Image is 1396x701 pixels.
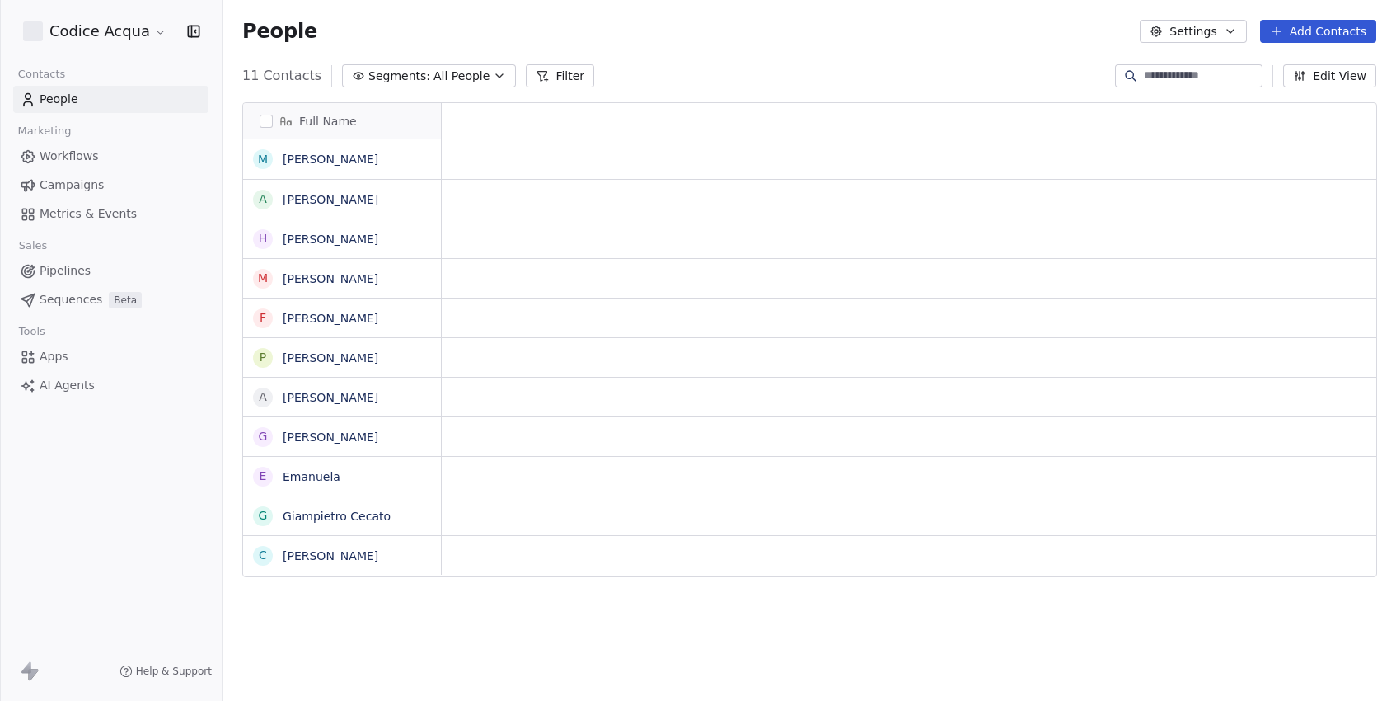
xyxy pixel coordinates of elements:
span: People [242,19,317,44]
a: [PERSON_NAME] [283,153,378,166]
span: Workflows [40,148,99,165]
div: C [259,547,267,564]
div: A [259,388,267,406]
a: Emanuela [283,470,340,483]
a: SequencesBeta [13,286,208,313]
span: 11 Contacts [242,66,321,86]
span: Segments: [368,68,430,85]
span: All People [433,68,490,85]
div: M [258,270,268,287]
span: People [40,91,78,108]
span: Tools [12,319,52,344]
a: [PERSON_NAME] [283,549,378,562]
span: Sequences [40,291,102,308]
a: Apps [13,343,208,370]
a: Metrics & Events [13,200,208,228]
a: [PERSON_NAME] [283,312,378,325]
div: P [260,349,266,366]
span: Help & Support [136,665,212,678]
span: Marketing [11,119,78,143]
div: A [259,191,267,208]
span: Codice Acqua [49,21,150,42]
a: Workflows [13,143,208,170]
div: E [260,468,267,485]
a: AI Agents [13,372,208,399]
a: Pipelines [13,257,208,285]
a: [PERSON_NAME] [283,391,378,404]
div: grid [243,139,442,680]
div: G [259,507,268,525]
div: H [259,230,268,247]
span: Beta [109,292,142,308]
a: [PERSON_NAME] [283,193,378,206]
button: Edit View [1283,64,1376,87]
span: Apps [40,348,68,365]
button: Settings [1140,20,1246,43]
span: Full Name [299,113,357,129]
button: Add Contacts [1260,20,1376,43]
a: People [13,86,208,113]
a: Help & Support [119,665,212,678]
button: Codice Acqua [20,17,171,45]
span: Metrics & Events [40,205,137,223]
a: Campaigns [13,172,208,199]
span: AI Agents [40,377,95,394]
span: Contacts [11,62,73,87]
div: F [260,309,266,327]
span: Sales [12,233,54,258]
a: [PERSON_NAME] [283,430,378,444]
span: Pipelines [40,262,91,280]
button: Filter [526,64,594,87]
a: [PERSON_NAME] [283,233,378,246]
div: M [258,151,268,168]
span: Campaigns [40,176,104,194]
div: Full Name [243,103,441,139]
a: [PERSON_NAME] [283,272,378,285]
a: [PERSON_NAME] [283,351,378,365]
div: G [259,428,268,445]
a: Giampietro Cecato [283,510,391,523]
